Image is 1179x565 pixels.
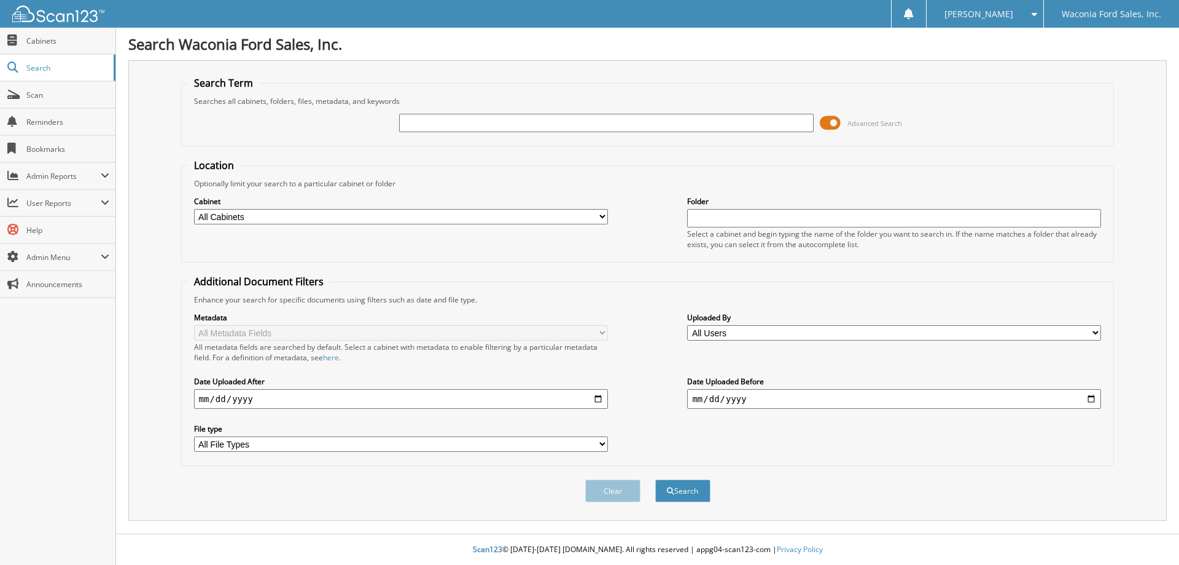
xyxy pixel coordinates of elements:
iframe: Chat Widget [1118,506,1179,565]
span: Help [26,225,109,235]
label: Date Uploaded Before [687,376,1101,387]
a: Privacy Policy [777,544,823,555]
label: Cabinet [194,196,608,207]
img: scan123-logo-white.svg [12,6,104,22]
span: Scan [26,90,109,100]
label: File type [194,424,608,434]
div: All metadata fields are searched by default. Select a cabinet with metadata to enable filtering b... [194,342,608,363]
h1: Search Waconia Ford Sales, Inc. [128,34,1167,54]
span: Admin Menu [26,252,101,263]
span: Bookmarks [26,144,109,154]
span: [PERSON_NAME] [944,10,1013,18]
span: Admin Reports [26,171,101,181]
div: Select a cabinet and begin typing the name of the folder you want to search in. If the name match... [687,229,1101,250]
div: © [DATE]-[DATE] [DOMAIN_NAME]. All rights reserved | appg04-scan123-com | [116,535,1179,565]
legend: Search Term [188,76,259,90]
label: Uploaded By [687,312,1101,323]
input: start [194,389,608,409]
span: Search [26,63,107,73]
span: Announcements [26,279,109,290]
span: Reminders [26,117,109,127]
span: Cabinets [26,36,109,46]
span: Waconia Ford Sales, Inc. [1062,10,1161,18]
button: Search [655,480,710,502]
span: Scan123 [473,544,502,555]
div: Optionally limit your search to a particular cabinet or folder [188,178,1108,189]
legend: Location [188,159,240,172]
span: User Reports [26,198,101,208]
label: Date Uploaded After [194,376,608,387]
label: Metadata [194,312,608,323]
a: here [323,352,339,363]
label: Folder [687,196,1101,207]
button: Clear [585,480,640,502]
div: Enhance your search for specific documents using filters such as date and file type. [188,294,1108,305]
div: Searches all cabinets, folders, files, metadata, and keywords [188,96,1108,106]
span: Advanced Search [847,119,902,128]
legend: Additional Document Filters [188,275,330,288]
input: end [687,389,1101,409]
